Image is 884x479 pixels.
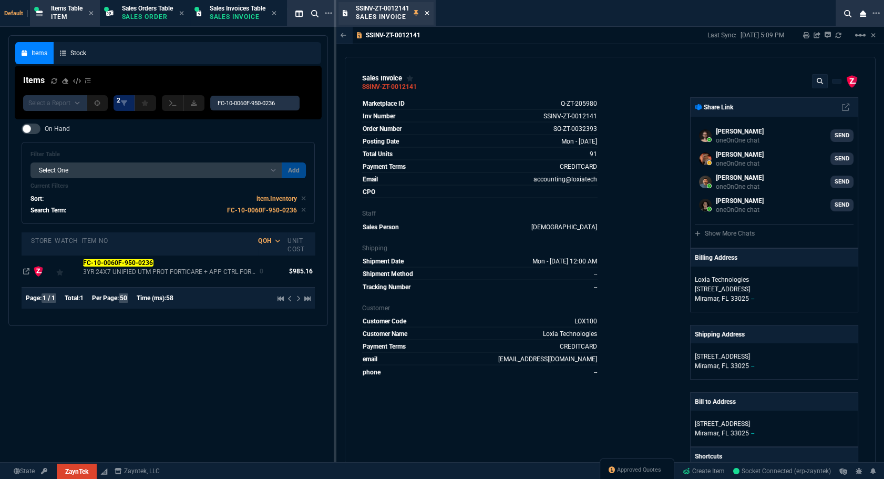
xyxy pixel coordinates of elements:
a: [EMAIL_ADDRESS][DOMAIN_NAME] [498,355,597,363]
span: Marketplace ID [363,100,405,107]
span: Shipment Method [363,270,413,278]
tr: See Marketplace Order [362,98,598,110]
a: msbcCompanyName [111,466,163,476]
a: SEND [830,152,854,165]
p: [STREET_ADDRESS] [695,419,854,429]
span: FL [722,295,728,302]
div: Unit Cost [287,237,320,253]
span: 50 [119,293,128,303]
tr: undefined [362,256,598,268]
h6: Filter Table [30,151,306,158]
p: oneOnOne chat [716,182,764,191]
span: Posting Date [561,138,597,145]
span: Per Page: [92,294,119,302]
div: Sales Invoice [362,74,414,83]
a: Global State [11,466,38,476]
a: Kaleb.Hutchinson@fornida.com [695,195,854,216]
span: SSINV-ZT-0012141 [356,5,409,12]
nx-icon: Open New Tab [325,8,332,18]
p: Loxia Technologies [695,275,796,284]
span: 1 / 1 [42,293,56,303]
span: VAHI [531,223,597,231]
a: SEND [830,199,854,211]
a: CREDITCARD [560,343,597,350]
span: Payment Terms [363,163,406,170]
a: carlos.ocampo@fornida.com [695,171,854,192]
span: Default [4,10,28,17]
a: Hide Workbench [871,31,876,39]
p: Sort: [30,194,44,203]
p: Sales Order [122,13,173,21]
span: Posting Date [363,138,399,145]
a: See Marketplace Order [553,125,597,133]
span: 33025 [731,430,749,437]
a: -- [594,283,597,291]
a: See Marketplace Order [543,113,597,120]
nx-icon: Split Panels [291,7,307,20]
span: Customer Code [363,318,406,325]
span: email [363,355,377,363]
p: Shortcuts [691,447,858,465]
span: 33025 [731,362,749,370]
mat-icon: Example home icon [854,29,867,42]
span: Time (ms): [137,294,166,302]
span: 0 [260,268,263,275]
span: Socket Connected (erp-zayntek) [733,467,831,475]
span: -- [751,430,754,437]
nx-icon: Search [307,7,323,20]
span: -- [751,362,754,370]
p: [PERSON_NAME] [716,173,764,182]
span: Email [363,176,378,183]
tr: accounting@loxiatech.com [362,354,598,365]
span: Order Number [363,125,402,133]
tr: See Marketplace Order [362,111,598,123]
a: Stock [54,42,92,64]
a: 4XYE_WwCBPRwwQkKAABI [733,466,831,476]
nx-icon: Back to Table [341,32,346,39]
div: QOH [258,237,272,245]
a: SEND [830,129,854,142]
a: Loxia Technologies [543,330,597,338]
p: Item [51,13,83,21]
span: FL [722,430,728,437]
a: SEND [830,176,854,188]
tr: undefined [362,222,598,232]
a: Brian.Over@fornida.com [695,125,854,146]
span: Miramar, [695,295,719,302]
code: FC-10-0060F-950-0236 [227,207,297,214]
span: 2 [117,96,120,105]
span: 3YR 24X7 UNIFIED UTM PROT FORTICARE + APP CTRL FORTIGATE-60F [83,268,256,276]
h6: Current Filters [30,182,306,190]
span: 33025 [731,295,749,302]
h4: Items [23,74,45,87]
div: Add to Watchlist [56,264,79,279]
span: 58 [166,294,173,302]
span: Miramar, [695,430,719,437]
tr: accounting@loxiatech.com [362,187,598,198]
tr: undefined [362,282,598,292]
p: Sales Invoice [210,13,262,21]
tr: undefined [362,149,598,160]
span: LOX100 [574,318,597,325]
p: [STREET_ADDRESS] [695,352,854,361]
span: phone [363,369,381,376]
tr: undefined [362,329,598,340]
span: Sales Invoices Table [210,5,265,12]
span: 2025-08-25T00:00:00.000Z [532,258,597,265]
span: Tracking Number [363,283,410,291]
tr: Posting Date [362,136,598,148]
span: Sales Person [363,223,399,231]
span: accounting@loxiatech.com [595,188,597,196]
p: Search Term: [30,206,66,215]
p: Share Link [695,103,733,112]
p: [PERSON_NAME] [716,150,764,159]
div: Item No [81,237,108,245]
span: CPO [363,188,375,196]
a: -- [594,369,597,376]
span: Shipment Date [363,258,404,265]
p: Shipping [362,243,598,253]
span: Miramar, [695,362,719,370]
tr: undefined [362,161,598,173]
span: Customer Name [363,330,407,338]
p: [PERSON_NAME] [716,196,764,206]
